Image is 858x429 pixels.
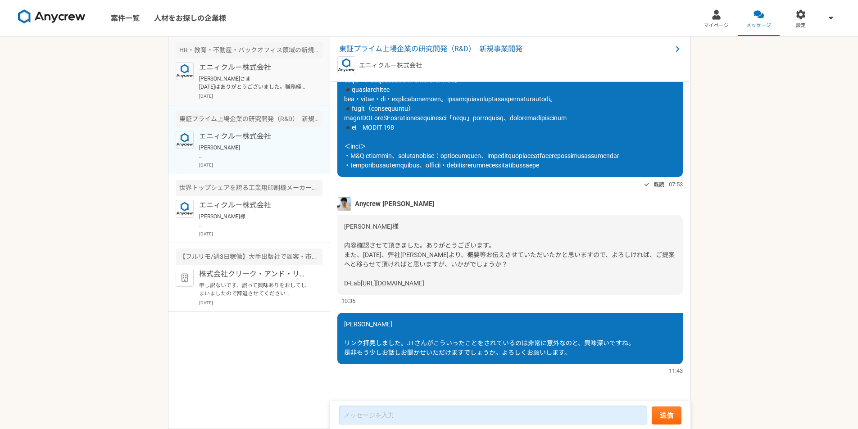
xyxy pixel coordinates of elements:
[199,281,310,298] p: 申し訳ないです、誤って興味ありをおしてしまいましたので辞退させてください 機会ありまいたら応募させていただきます。
[199,200,310,211] p: エニィクルー株式会社
[176,269,194,287] img: default_org_logo-42cde973f59100197ec2c8e796e4974ac8490bb5b08a0eb061ff975e4574aa76.png
[355,199,434,209] span: Anycrew [PERSON_NAME]
[199,131,310,142] p: エニィクルー株式会社
[199,93,322,99] p: [DATE]
[176,42,322,59] div: HR・教育・不動産・バックオフィス領域の新規事業 0→1で事業を立ち上げたい方
[176,248,322,265] div: 【フルリモ/週3日稼働】大手出版社で顧客・市場調査マーケター！
[796,22,806,29] span: 設定
[199,230,322,237] p: [DATE]
[176,200,194,218] img: logo_text_blue_01.png
[337,56,355,74] img: logo_text_blue_01.png
[199,269,310,280] p: 株式会社クリーク・アンド・リバー社
[341,297,355,305] span: 10:35
[344,321,635,356] span: [PERSON_NAME] リンク拝見しました。JTさんがこういったことをされているのは非常に意外なのと、興味深いですね。 是非もう少しお話しお聞かせいただけますでしょうか。よろしくお願いします。
[199,299,322,306] p: [DATE]
[199,162,322,168] p: [DATE]
[359,61,422,70] p: エニィクルー株式会社
[176,111,322,127] div: 東証プライム上場企業の研究開発（R&D） 新規事業開発
[654,179,664,190] span: 既読
[339,44,672,54] span: 東証プライム上場企業の研究開発（R&D） 新規事業開発
[337,197,351,211] img: %E3%83%95%E3%82%9A%E3%83%AD%E3%83%95%E3%82%A3%E3%83%BC%E3%83%AB%E7%94%BB%E5%83%8F%E3%81%AE%E3%82%...
[176,180,322,196] div: 世界トップシェアを誇る工業用印刷機メーカー 営業顧問（1,2社のみの紹介も歓迎）
[704,22,729,29] span: マイページ
[199,62,310,73] p: エニィクルー株式会社
[344,223,675,287] span: [PERSON_NAME]様 内容確認させて頂きました。ありがとうございます。 また、[DATE]、弊社[PERSON_NAME]より、概要等お伝えさせていただいたかと思いますので、よろしければ...
[199,212,310,229] p: [PERSON_NAME]様 ご返信、ありがとうございます。 それでは、また別案件等でご相談させていただければと思いますので、よろしくお願いいたします。
[176,131,194,149] img: logo_text_blue_01.png
[361,280,424,287] a: [URL][DOMAIN_NAME]
[199,75,310,91] p: [PERSON_NAME]さま [DATE]はありがとうございました。職務経歴書のアップ承知しました。 内容を見直しており、今週末までお待ちいただけますでしょうか。
[669,180,683,189] span: 07:53
[652,406,681,424] button: 送信
[199,144,310,160] p: [PERSON_NAME] リンク拝見しました。JTさんがこういったことをされているのは非常に意外なのと、興味深いですね。 是非もう少しお話しお聞かせいただけますでしょうか。よろしくお願いします。
[669,366,683,375] span: 11:43
[746,22,771,29] span: メッセージ
[176,62,194,80] img: logo_text_blue_01.png
[18,9,86,24] img: 8DqYSo04kwAAAAASUVORK5CYII=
